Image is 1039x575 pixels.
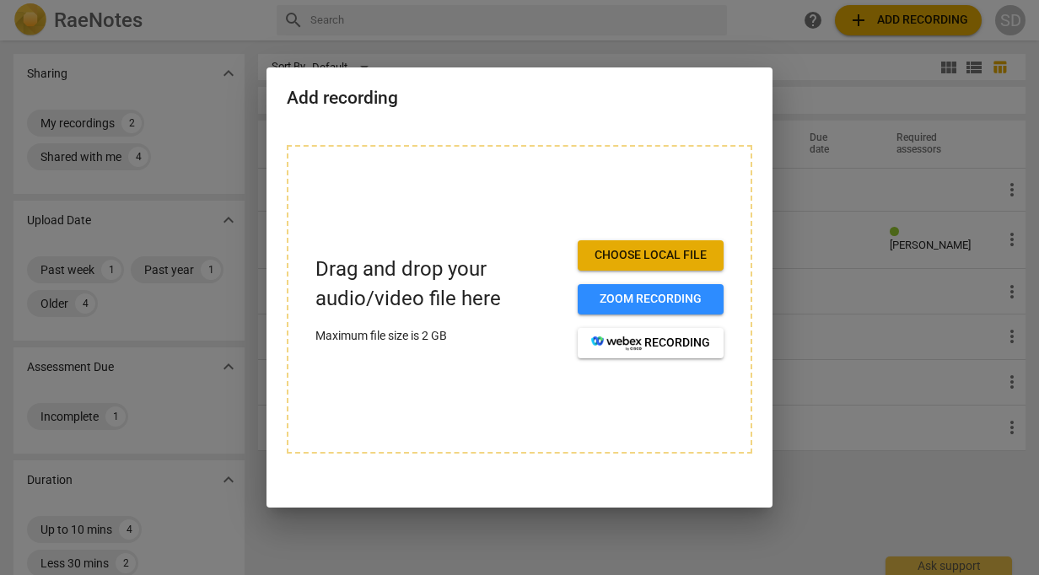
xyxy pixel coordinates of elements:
p: Maximum file size is 2 GB [315,327,564,345]
span: Choose local file [591,247,710,264]
button: recording [578,328,724,358]
span: recording [591,335,710,352]
button: Zoom recording [578,284,724,314]
span: Zoom recording [591,291,710,308]
p: Drag and drop your audio/video file here [315,255,564,314]
button: Choose local file [578,240,724,271]
h2: Add recording [287,88,752,109]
